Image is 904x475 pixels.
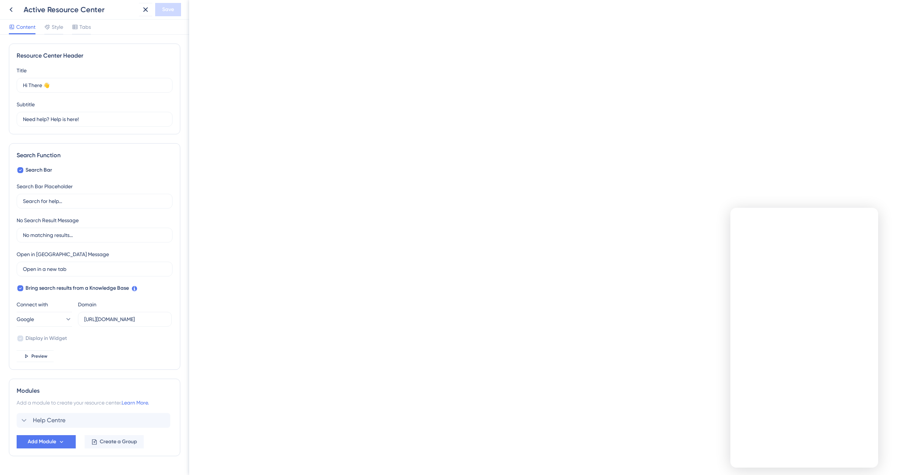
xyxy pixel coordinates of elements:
[23,265,166,273] input: Open in a new tab
[25,166,52,175] span: Search Bar
[17,250,109,259] div: Open in [GEOGRAPHIC_DATA] Message
[17,400,122,406] span: Add a module to create your resource center.
[52,23,63,31] span: Style
[155,3,181,16] button: Save
[84,315,166,323] input: help.userguiding.com
[25,334,67,343] span: Display in Widget
[100,437,137,446] span: Create a Group
[17,51,173,60] div: Resource Center Header
[25,284,129,293] span: Bring search results from a Knowledge Base
[17,66,27,75] div: Title
[23,197,166,205] input: Search for help...
[17,216,79,225] div: No Search Result Message
[24,4,136,15] div: Active Resource Center
[17,315,34,324] span: Google
[16,23,35,31] span: Content
[17,182,73,191] div: Search Bar Placeholder
[17,413,173,428] div: Help Centre
[17,435,76,448] button: Add Module
[23,231,166,239] input: No matching results...
[78,300,96,309] div: Domain
[23,115,166,123] input: Description
[31,353,47,359] span: Preview
[17,350,54,362] button: Preview
[17,312,72,327] button: Google
[23,81,166,89] input: Title
[730,208,878,468] iframe: Intercom live chat
[17,386,173,395] div: Modules
[33,416,65,425] span: Help Centre
[17,300,72,309] div: Connect with
[85,435,144,448] button: Create a Group
[17,151,173,160] div: Search Function
[28,437,56,446] span: Add Module
[122,400,149,406] a: Learn More.
[17,100,35,109] div: Subtitle
[162,5,174,14] span: Save
[79,23,91,31] span: Tabs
